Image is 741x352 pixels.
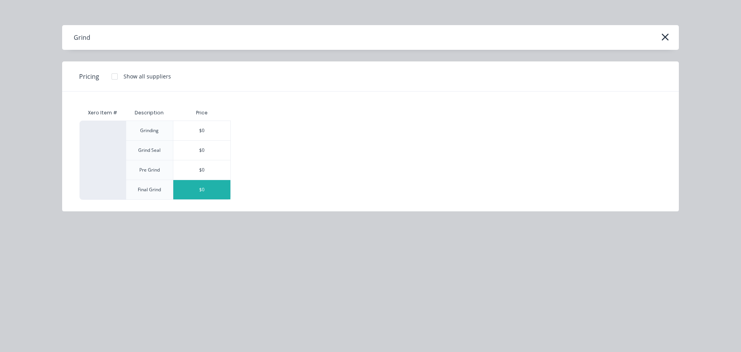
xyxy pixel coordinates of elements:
div: Price [173,105,231,121]
div: Grinding [140,127,159,134]
div: Xero Item # [80,105,126,121]
div: $0 [173,160,230,180]
div: Pre Grind [139,167,160,173]
div: Final Grind [138,186,161,193]
div: $0 [173,141,230,160]
div: Grind Seal [138,147,161,154]
div: $0 [173,121,230,140]
div: Grind [74,33,90,42]
span: Pricing [79,72,99,81]
div: $0 [173,180,230,199]
div: Description [129,103,170,122]
div: Show all suppliers [123,72,171,80]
